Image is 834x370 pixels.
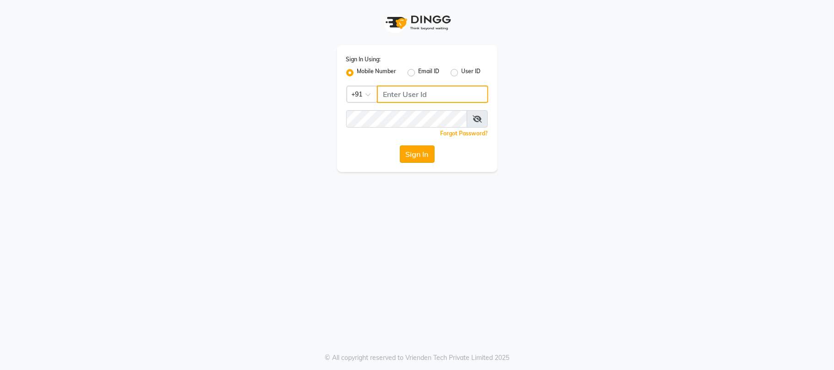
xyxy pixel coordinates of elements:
[400,145,435,163] button: Sign In
[377,86,488,103] input: Username
[419,67,440,78] label: Email ID
[381,9,454,36] img: logo1.svg
[441,130,488,137] a: Forgot Password?
[462,67,481,78] label: User ID
[346,55,381,64] label: Sign In Using:
[346,110,467,128] input: Username
[357,67,397,78] label: Mobile Number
